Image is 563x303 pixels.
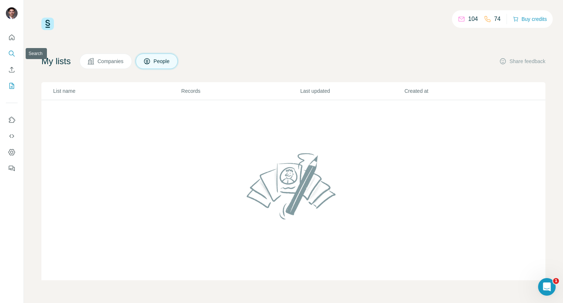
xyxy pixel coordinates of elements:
[499,58,545,65] button: Share feedback
[538,278,556,296] iframe: Intercom live chat
[494,15,501,23] p: 74
[6,63,18,76] button: Enrich CSV
[244,147,343,225] img: No lists found
[553,278,559,284] span: 1
[404,87,508,95] p: Created at
[468,15,478,23] p: 104
[6,79,18,92] button: My lists
[6,47,18,60] button: Search
[6,7,18,19] img: Avatar
[41,18,54,30] img: Surfe Logo
[6,162,18,175] button: Feedback
[513,14,547,24] button: Buy credits
[6,146,18,159] button: Dashboard
[6,113,18,127] button: Use Surfe on LinkedIn
[181,87,300,95] p: Records
[6,129,18,143] button: Use Surfe API
[300,87,404,95] p: Last updated
[41,55,71,67] h4: My lists
[53,87,181,95] p: List name
[97,58,124,65] span: Companies
[6,31,18,44] button: Quick start
[154,58,170,65] span: People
